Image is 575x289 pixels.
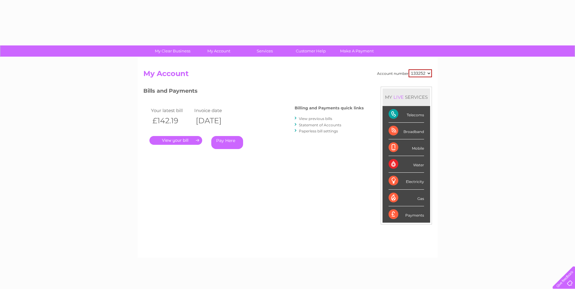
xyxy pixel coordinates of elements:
h3: Bills and Payments [143,87,364,97]
td: Your latest bill [149,106,193,115]
div: Payments [389,206,424,223]
a: My Clear Business [148,45,198,57]
h4: Billing and Payments quick links [295,106,364,110]
div: Telecoms [389,106,424,123]
a: Services [240,45,290,57]
div: Mobile [389,139,424,156]
a: . [149,136,202,145]
a: Pay Here [211,136,243,149]
div: Electricity [389,173,424,189]
div: Broadband [389,123,424,139]
a: My Account [194,45,244,57]
a: Customer Help [286,45,336,57]
a: Statement of Accounts [299,123,341,127]
div: Account number [377,69,432,77]
h2: My Account [143,69,432,81]
div: Gas [389,190,424,206]
th: £142.19 [149,115,193,127]
a: Make A Payment [332,45,382,57]
th: [DATE] [193,115,236,127]
a: View previous bills [299,116,332,121]
div: Water [389,156,424,173]
div: MY SERVICES [383,88,430,106]
a: Paperless bill settings [299,129,338,133]
div: LIVE [392,94,405,100]
td: Invoice date [193,106,236,115]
